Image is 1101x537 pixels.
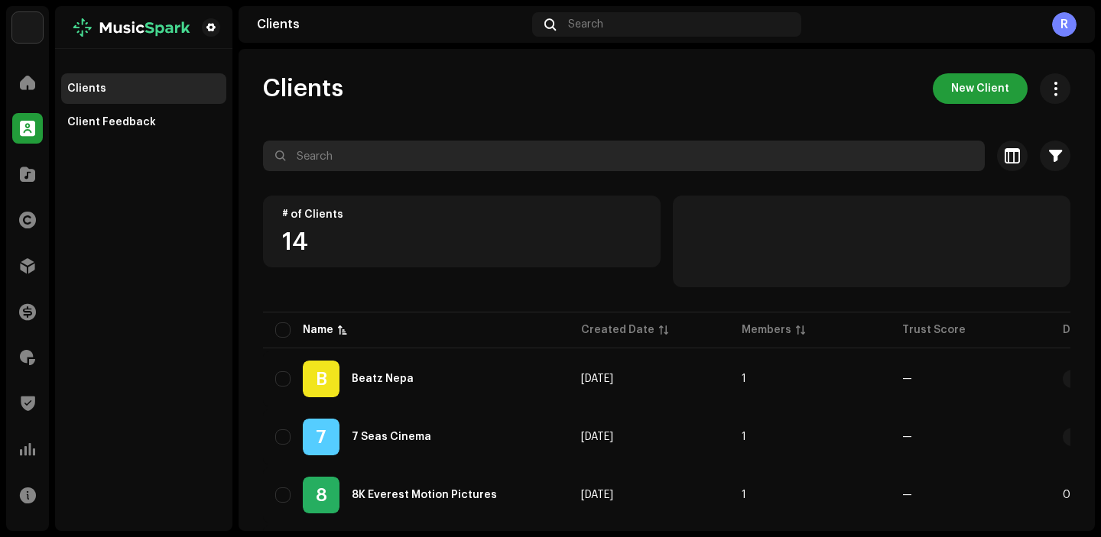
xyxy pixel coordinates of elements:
[303,322,333,338] div: Name
[303,361,339,397] div: B
[951,73,1009,104] span: New Client
[933,73,1028,104] button: New Client
[263,141,985,171] input: Search
[67,116,156,128] div: Client Feedback
[263,73,343,104] span: Clients
[581,490,613,500] span: Nov 17, 2024
[257,18,526,31] div: Clients
[902,490,1038,500] re-a-table-badge: —
[902,432,1038,442] re-a-table-badge: —
[67,18,196,37] img: b012e8be-3435-4c6f-a0fa-ef5940768437
[67,82,106,95] div: Clients
[581,432,613,442] span: Aug 10, 2025
[742,374,746,384] span: 1
[282,209,641,221] div: # of Clients
[12,12,43,43] img: bc4c4277-71b2-49c5-abdf-ca4e9d31f9c1
[742,490,746,500] span: 1
[1052,12,1077,37] div: R
[568,18,603,31] span: Search
[742,322,791,338] div: Members
[303,419,339,455] div: 7
[581,322,654,338] div: Created Date
[352,432,431,442] div: 7 Seas Cinema
[352,490,497,500] div: 8K Everest Motion Pictures
[742,432,746,442] span: 1
[902,374,1038,384] re-a-table-badge: —
[61,107,226,137] re-m-nav-item: Client Feedback
[263,196,661,287] re-o-card-value: # of Clients
[581,374,613,384] span: Mar 12, 2025
[352,374,414,384] div: Beatz Nepa
[61,73,226,104] re-m-nav-item: Clients
[303,477,339,513] div: 8
[1063,490,1070,500] span: 0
